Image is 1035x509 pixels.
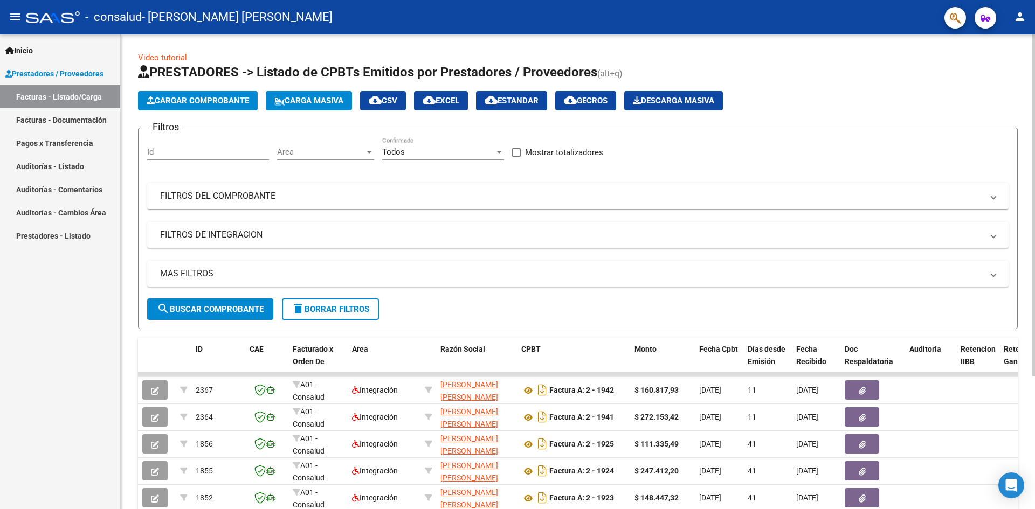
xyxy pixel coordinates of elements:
[555,91,616,110] button: Gecros
[440,407,498,428] span: [PERSON_NAME] [PERSON_NAME]
[699,440,721,448] span: [DATE]
[352,413,398,421] span: Integración
[274,96,343,106] span: Carga Masiva
[292,302,305,315] mat-icon: delete
[699,493,721,502] span: [DATE]
[142,5,333,29] span: - [PERSON_NAME] [PERSON_NAME]
[796,466,818,475] span: [DATE]
[85,5,142,29] span: - consalud
[352,440,398,448] span: Integración
[5,45,33,57] span: Inicio
[250,345,264,353] span: CAE
[564,94,577,107] mat-icon: cloud_download
[440,406,513,428] div: 27224023885
[147,222,1009,248] mat-expansion-panel-header: FILTROS DE INTEGRACION
[840,338,905,385] datatable-header-cell: Doc Respaldatoria
[196,386,213,394] span: 2367
[138,65,597,80] span: PRESTADORES -> Listado de CPBTs Emitidos por Prestadores / Proveedores
[293,488,325,509] span: A01 - Consalud
[352,466,398,475] span: Integración
[360,91,406,110] button: CSV
[352,386,398,394] span: Integración
[633,96,714,106] span: Descarga Masiva
[423,94,436,107] mat-icon: cloud_download
[440,379,513,401] div: 27224023885
[414,91,468,110] button: EXCEL
[147,120,184,135] h3: Filtros
[634,345,657,353] span: Monto
[147,96,249,106] span: Cargar Comprobante
[196,493,213,502] span: 1852
[157,304,264,314] span: Buscar Comprobante
[369,94,382,107] mat-icon: cloud_download
[369,96,397,106] span: CSV
[630,338,695,385] datatable-header-cell: Monto
[157,302,170,315] mat-icon: search
[5,68,103,80] span: Prestadores / Proveedores
[695,338,743,385] datatable-header-cell: Fecha Cpbt
[792,338,840,385] datatable-header-cell: Fecha Recibido
[961,345,996,366] span: Retencion IIBB
[191,338,245,385] datatable-header-cell: ID
[196,345,203,353] span: ID
[956,338,999,385] datatable-header-cell: Retencion IIBB
[517,338,630,385] datatable-header-cell: CPBT
[699,466,721,475] span: [DATE]
[699,413,721,421] span: [DATE]
[535,408,549,426] i: Descargar documento
[634,386,679,394] strong: $ 160.817,93
[564,96,608,106] span: Gecros
[196,440,213,448] span: 1856
[535,489,549,506] i: Descargar documento
[748,345,785,366] span: Días desde Emisión
[292,304,369,314] span: Borrar Filtros
[525,146,603,159] span: Mostrar totalizadores
[905,338,956,385] datatable-header-cell: Auditoria
[160,229,983,241] mat-panel-title: FILTROS DE INTEGRACION
[147,298,273,320] button: Buscar Comprobante
[160,190,983,202] mat-panel-title: FILTROS DEL COMPROBANTE
[245,338,288,385] datatable-header-cell: CAE
[748,386,756,394] span: 11
[147,261,1009,287] mat-expansion-panel-header: MAS FILTROS
[196,413,213,421] span: 2364
[634,466,679,475] strong: $ 247.412,20
[266,91,352,110] button: Carga Masiva
[748,466,756,475] span: 41
[485,96,539,106] span: Estandar
[348,338,420,385] datatable-header-cell: Area
[440,345,485,353] span: Razón Social
[196,466,213,475] span: 1855
[147,183,1009,209] mat-expansion-panel-header: FILTROS DEL COMPROBANTE
[796,440,818,448] span: [DATE]
[796,413,818,421] span: [DATE]
[436,338,517,385] datatable-header-cell: Razón Social
[535,462,549,479] i: Descargar documento
[352,345,368,353] span: Area
[748,440,756,448] span: 41
[440,488,498,509] span: [PERSON_NAME] [PERSON_NAME]
[699,345,738,353] span: Fecha Cpbt
[1013,10,1026,23] mat-icon: person
[634,413,679,421] strong: $ 272.153,42
[597,68,623,79] span: (alt+q)
[293,434,325,455] span: A01 - Consalud
[796,386,818,394] span: [DATE]
[624,91,723,110] app-download-masive: Descarga masiva de comprobantes (adjuntos)
[440,433,513,455] div: 27224023885
[293,407,325,428] span: A01 - Consalud
[138,91,258,110] button: Cargar Comprobante
[282,298,379,320] button: Borrar Filtros
[634,493,679,502] strong: $ 148.447,32
[549,413,614,422] strong: Factura A: 2 - 1941
[549,494,614,503] strong: Factura A: 2 - 1923
[277,147,364,157] span: Area
[352,493,398,502] span: Integración
[845,345,893,366] span: Doc Respaldatoria
[440,459,513,482] div: 27224023885
[998,472,1024,498] div: Open Intercom Messenger
[485,94,498,107] mat-icon: cloud_download
[535,381,549,399] i: Descargar documento
[909,345,941,353] span: Auditoria
[138,53,187,62] a: Video tutorial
